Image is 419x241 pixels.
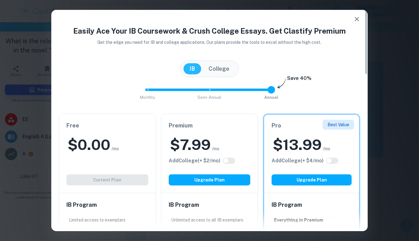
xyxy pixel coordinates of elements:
span: /mo [323,145,330,152]
span: /mo [112,145,119,152]
img: subscription-arrow.svg [277,78,286,89]
h6: IB Program [169,201,251,209]
h6: Premium [169,121,251,130]
h6: Free [66,121,148,130]
h6: IB Program [66,201,148,209]
h6: Click to see all the additional College features. [169,157,220,164]
h6: Click to see all the additional College features. [272,157,324,164]
h4: Easily Ace Your IB Coursework & Crush College Essays. Get Clastify Premium [59,25,360,36]
span: Annual [264,95,278,100]
h2: $ 13.99 [273,135,322,155]
span: Monthly [140,95,155,100]
button: IB [184,63,201,74]
h2: $ 0.00 [68,135,110,155]
h6: IB Program [272,201,352,209]
p: Best Value [328,121,349,128]
button: Upgrade Plan [272,174,352,185]
button: College [203,63,236,74]
span: Semi-Annual [198,95,222,100]
p: Get the edge you need for IB and college applications. Our plans provide the tools to excel witho... [89,39,330,46]
span: /mo [212,145,219,152]
h6: Pro [272,121,352,130]
h6: Save 40% [287,75,311,85]
button: Upgrade Plan [169,174,251,185]
h2: $ 7.99 [170,135,211,155]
